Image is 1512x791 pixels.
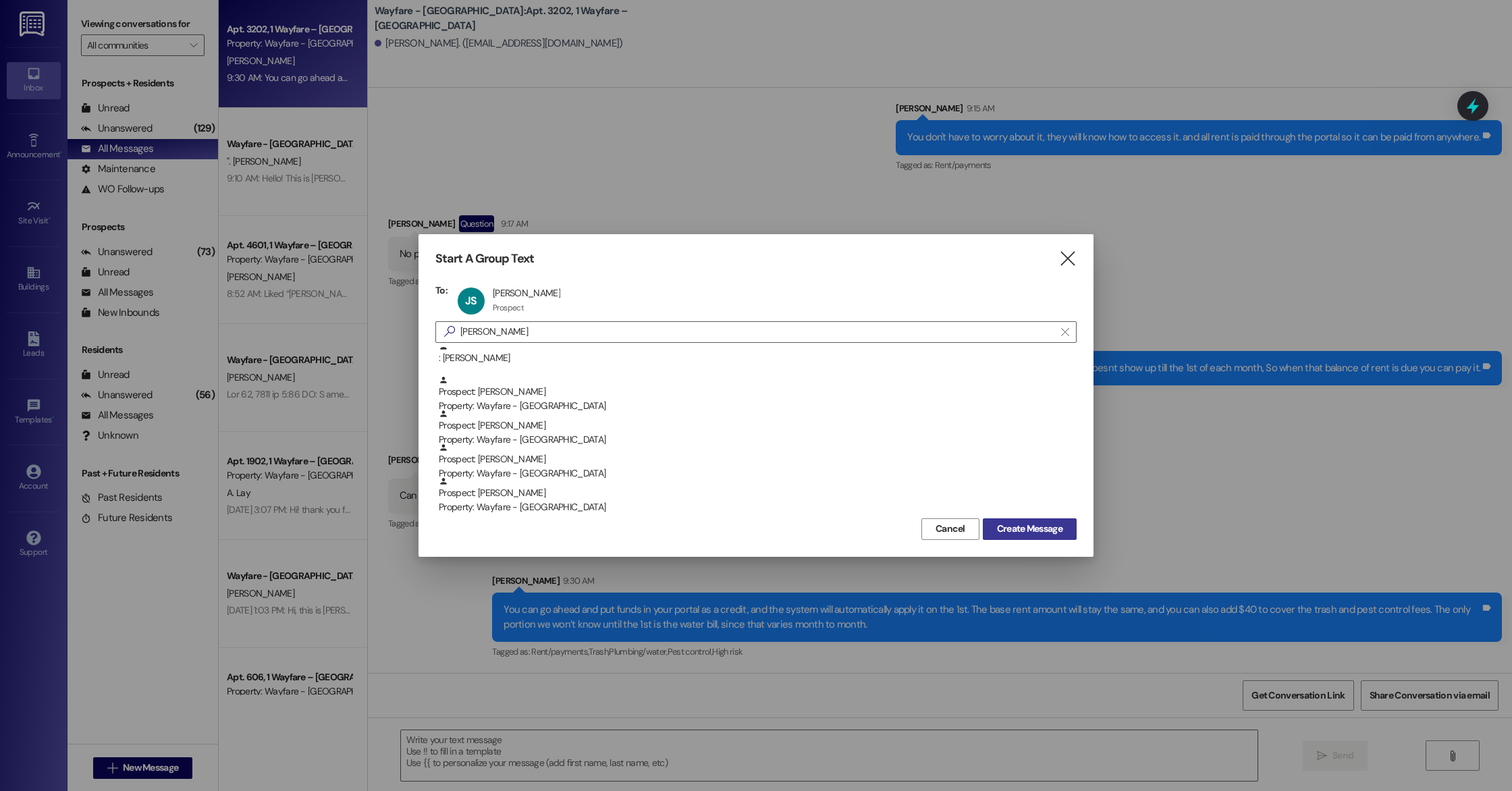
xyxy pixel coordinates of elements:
[439,433,1077,447] div: Property: Wayfare - [GEOGRAPHIC_DATA]
[435,284,448,296] h3: To:
[435,476,1077,510] div: Prospect: [PERSON_NAME]Property: Wayfare - [GEOGRAPHIC_DATA]
[997,522,1062,536] span: Create Message
[439,342,1077,365] div: : [PERSON_NAME]
[493,302,524,313] div: Prospect
[460,323,1054,342] input: Search for any contact or apartment
[983,518,1077,540] button: Create Message
[435,342,1077,375] div: : [PERSON_NAME]
[439,466,1077,481] div: Property: Wayfare - [GEOGRAPHIC_DATA]
[439,443,1077,481] div: Prospect: [PERSON_NAME]
[1054,322,1076,342] button: Clear text
[921,518,979,540] button: Cancel
[1061,327,1069,337] i: 
[465,294,477,308] span: JS
[493,287,560,299] div: [PERSON_NAME]
[435,375,1077,409] div: Prospect: [PERSON_NAME]Property: Wayfare - [GEOGRAPHIC_DATA]
[439,325,460,339] i: 
[1058,252,1077,266] i: 
[439,375,1077,414] div: Prospect: [PERSON_NAME]
[435,251,534,267] h3: Start A Group Text
[439,500,1077,514] div: Property: Wayfare - [GEOGRAPHIC_DATA]
[936,522,965,536] span: Cancel
[439,399,1077,413] div: Property: Wayfare - [GEOGRAPHIC_DATA]
[435,409,1077,443] div: Prospect: [PERSON_NAME]Property: Wayfare - [GEOGRAPHIC_DATA]
[439,409,1077,447] div: Prospect: [PERSON_NAME]
[435,443,1077,476] div: Prospect: [PERSON_NAME]Property: Wayfare - [GEOGRAPHIC_DATA]
[439,476,1077,515] div: Prospect: [PERSON_NAME]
